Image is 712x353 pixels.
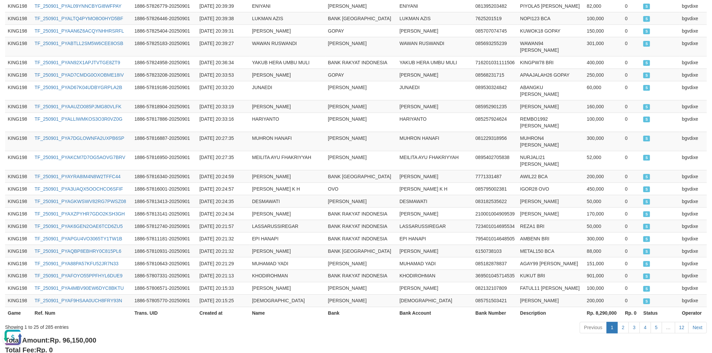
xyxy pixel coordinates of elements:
[643,117,650,122] span: SUCCESS
[518,69,584,81] td: APAAJALAH26 GOPAY
[5,81,32,100] td: KING198
[584,207,622,220] td: 170,000
[622,113,641,132] td: 0
[617,322,629,334] a: 2
[622,232,641,245] td: 0
[5,56,32,69] td: KING198
[622,183,641,195] td: 0
[5,307,32,319] th: Game
[397,232,473,245] td: EPI HANAPI
[132,100,197,113] td: 1886-57818904-20250901
[629,322,640,334] a: 3
[584,151,622,170] td: 52,000
[249,183,325,195] td: [PERSON_NAME] K H
[32,307,132,319] th: Ref. Num
[643,104,650,110] span: SUCCESS
[35,211,125,217] a: TF_250901_PYAXZPYHR7GDO2KSH3GH
[397,151,473,170] td: MEILITA AYU FHAKRIYYAH
[197,81,249,100] td: [DATE] 20:33:20
[397,113,473,132] td: HARIYANTO
[325,257,397,270] td: [PERSON_NAME]
[473,270,518,282] td: 369501045714535
[643,187,650,192] span: SUCCESS
[679,56,707,69] td: bgvdixe
[679,245,707,257] td: bgvdixe
[473,56,518,69] td: 716201031111506
[643,136,650,142] span: SUCCESS
[518,232,584,245] td: AMBENN BRI
[132,245,197,257] td: 1886-57810931-20250901
[249,257,325,270] td: MUHAMAD YADI
[622,245,641,257] td: 0
[35,28,124,34] a: TF_250901_PYAAN6Z6ACQYNHHRSRFL
[132,12,197,25] td: 1886-57826446-20250901
[35,3,121,9] a: TF_250901_PYAL09YNNCBYGI8WFPAY
[35,224,123,229] a: TF_250901_PYAK6GEN2OAE6TCD6ZU5
[132,257,197,270] td: 1886-57810643-20250901
[325,25,397,37] td: GOPAY
[675,322,689,334] a: 12
[584,170,622,183] td: 200,000
[397,81,473,100] td: JUNAEDI
[5,282,32,295] td: KING198
[5,25,32,37] td: KING198
[249,195,325,207] td: DESMAWATI
[473,113,518,132] td: 085257924624
[197,257,249,270] td: [DATE] 20:21:29
[249,25,325,37] td: [PERSON_NAME]
[35,16,123,21] a: TF_250901_PYALTQ4PYMO8O0HYD5BF
[584,257,622,270] td: 151,000
[584,295,622,307] td: 200,000
[584,183,622,195] td: 450,000
[249,282,325,295] td: [PERSON_NAME]
[197,183,249,195] td: [DATE] 20:24:57
[473,132,518,151] td: 081229318956
[397,100,473,113] td: [PERSON_NAME]
[584,232,622,245] td: 300,000
[518,257,584,270] td: AGAY99 [PERSON_NAME]
[132,195,197,207] td: 1886-57813413-20250901
[679,195,707,207] td: bgvdixe
[132,207,197,220] td: 1886-57813141-20250901
[197,195,249,207] td: [DATE] 20:24:35
[397,207,473,220] td: [PERSON_NAME]
[473,232,518,245] td: 795401014648505
[397,37,473,56] td: WAWAN RUSWANDI
[397,183,473,195] td: [PERSON_NAME] K H
[518,132,584,151] td: MUHRON4 [PERSON_NAME]
[622,151,641,170] td: 0
[473,12,518,25] td: 7625201519
[249,81,325,100] td: JUNAEDI
[643,199,650,205] span: SUCCESS
[643,249,650,254] span: SUCCESS
[132,56,197,69] td: 1886-57824958-20250901
[622,282,641,295] td: 0
[35,248,121,254] a: TF_250901_PYAQBP8EBHRY0C815PL6
[584,37,622,56] td: 301,000
[325,81,397,100] td: [PERSON_NAME]
[5,132,32,151] td: KING198
[197,132,249,151] td: [DATE] 20:27:35
[325,151,397,170] td: [PERSON_NAME]
[518,100,584,113] td: [PERSON_NAME]
[249,245,325,257] td: [PERSON_NAME]
[679,25,707,37] td: bgvdixe
[640,322,651,334] a: 4
[518,245,584,257] td: METAL150 BCA
[643,224,650,230] span: SUCCESS
[518,295,584,307] td: [PERSON_NAME]
[473,151,518,170] td: 0895402705838
[622,207,641,220] td: 0
[249,295,325,307] td: [DEMOGRAPHIC_DATA]
[518,207,584,220] td: [PERSON_NAME]
[518,81,584,100] td: ABANGKU [PERSON_NAME]
[679,69,707,81] td: bgvdixe
[325,232,397,245] td: BANK RAKYAT INDONESIA
[5,257,32,270] td: KING198
[325,183,397,195] td: OVO
[518,12,584,25] td: NOPI123 BCA
[518,37,584,56] td: WAWAN94 [PERSON_NAME]
[679,232,707,245] td: bgvdixe
[679,81,707,100] td: bgvdixe
[132,220,197,232] td: 1886-57812740-20250901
